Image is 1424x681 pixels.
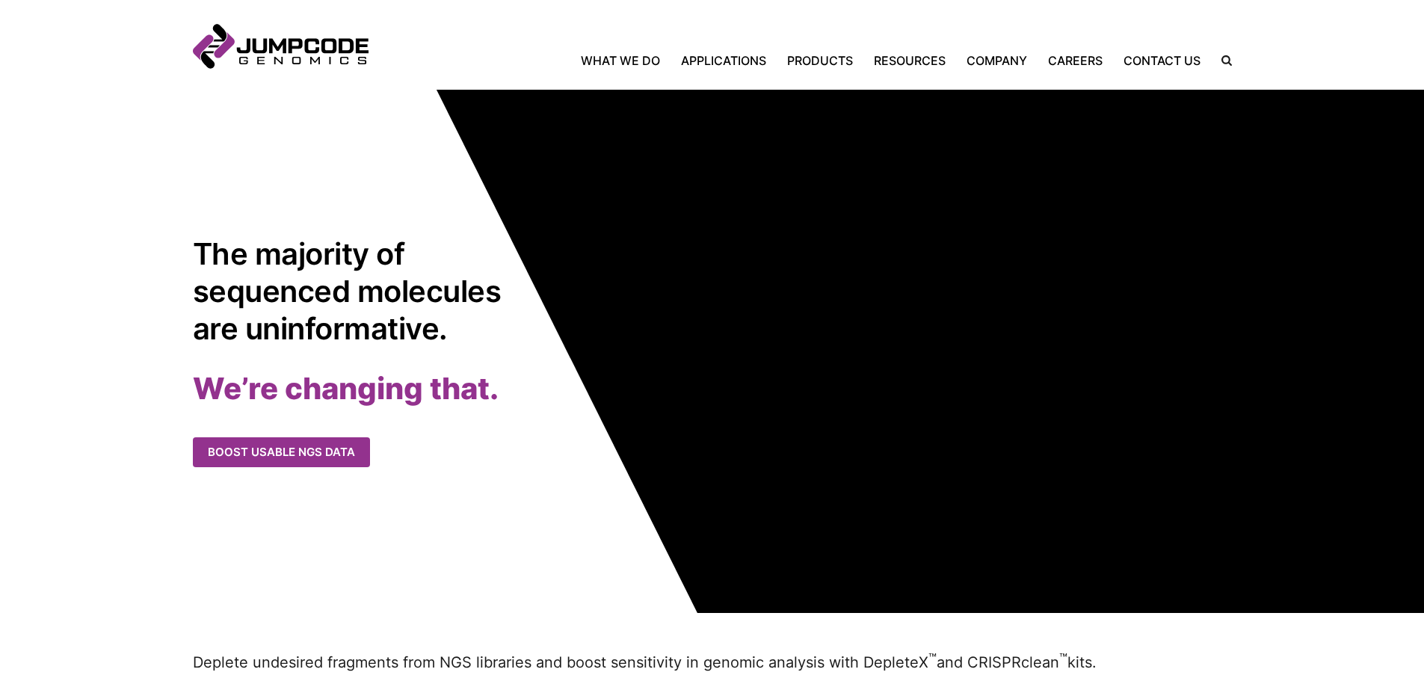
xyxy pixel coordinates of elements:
nav: Primary Navigation [369,52,1211,70]
h2: We’re changing that. [193,370,712,407]
h1: The majority of sequenced molecules are uninformative. [193,235,511,348]
p: Deplete undesired fragments from NGS libraries and boost sensitivity in genomic analysis with Dep... [193,650,1232,674]
a: Applications [671,52,777,70]
a: Careers [1038,52,1113,70]
label: Search the site. [1211,55,1232,66]
a: Products [777,52,863,70]
sup: ™ [1059,652,1067,665]
sup: ™ [928,652,937,665]
a: What We Do [581,52,671,70]
a: Company [956,52,1038,70]
a: Boost usable NGS data [193,437,370,468]
a: Contact Us [1113,52,1211,70]
a: Resources [863,52,956,70]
